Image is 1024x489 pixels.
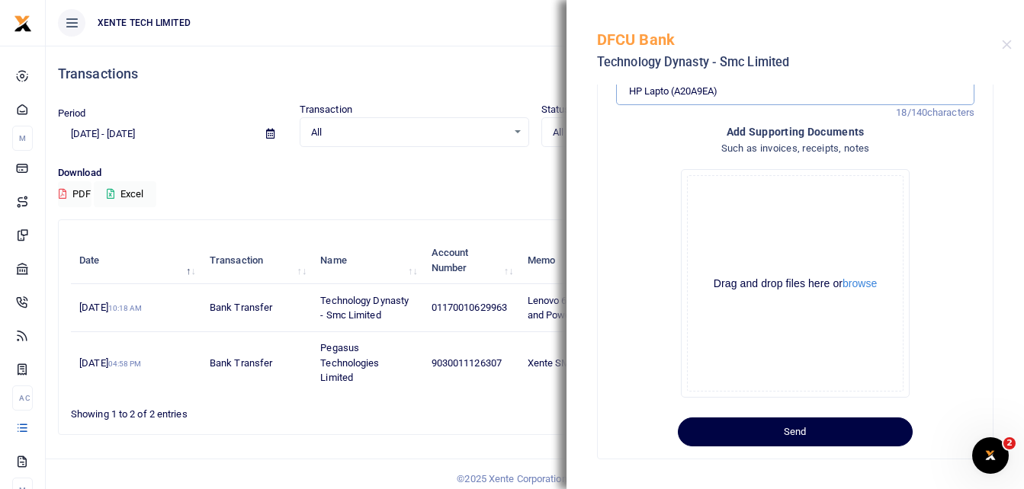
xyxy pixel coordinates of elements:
[312,237,422,284] th: Name: activate to sort column ascending
[678,417,913,446] button: Send
[14,17,32,28] a: logo-small logo-large logo-large
[616,140,974,157] h4: Such as invoices, receipts, notes
[94,181,156,207] button: Excel
[58,106,86,121] label: Period
[14,14,32,33] img: logo-small
[597,55,1002,70] h5: Technology Dynasty - Smc Limited
[108,360,142,368] small: 04:58 PM
[597,30,1002,49] h5: DFCU Bank
[58,181,91,207] button: PDF
[108,304,143,312] small: 10:18 AM
[616,123,974,140] h4: Add supporting Documents
[432,357,502,369] span: 9030011126307
[528,295,652,321] span: Lenovo 65W original charger and Power Cord
[688,276,903,291] div: Drag and drop files here or
[12,385,33,411] li: Ac
[201,237,312,284] th: Transaction: activate to sort column ascending
[518,237,670,284] th: Memo: activate to sort column ascending
[422,237,518,284] th: Account Number: activate to sort column ascending
[71,237,201,284] th: Date: activate to sort column descending
[311,125,507,140] span: All
[58,121,254,147] input: select period
[58,165,1012,181] p: Download
[210,302,272,313] span: Bank Transfer
[681,169,910,398] div: File Uploader
[1002,40,1012,50] button: Close
[528,357,652,369] span: Xente SMS Credits for OTPs
[91,16,197,30] span: XENTE TECH LIMITED
[927,107,974,118] span: characters
[320,342,379,383] span: Pegasus Technologies Limited
[972,437,1009,474] iframe: Intercom live chat
[71,398,451,422] div: Showing 1 to 2 of 2 entries
[616,77,974,106] input: Enter Reason
[896,107,927,118] span: 18/140
[210,357,272,369] span: Bank Transfer
[432,302,507,313] span: 01170010629963
[843,278,877,289] button: browse
[553,125,749,140] span: All
[58,66,1012,82] h4: Transactions
[12,126,33,151] li: M
[300,102,352,117] label: Transaction
[79,302,142,313] span: [DATE]
[1003,437,1016,449] span: 2
[541,102,570,117] label: Status
[320,295,409,321] span: Technology Dynasty - Smc Limited
[79,357,141,369] span: [DATE]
